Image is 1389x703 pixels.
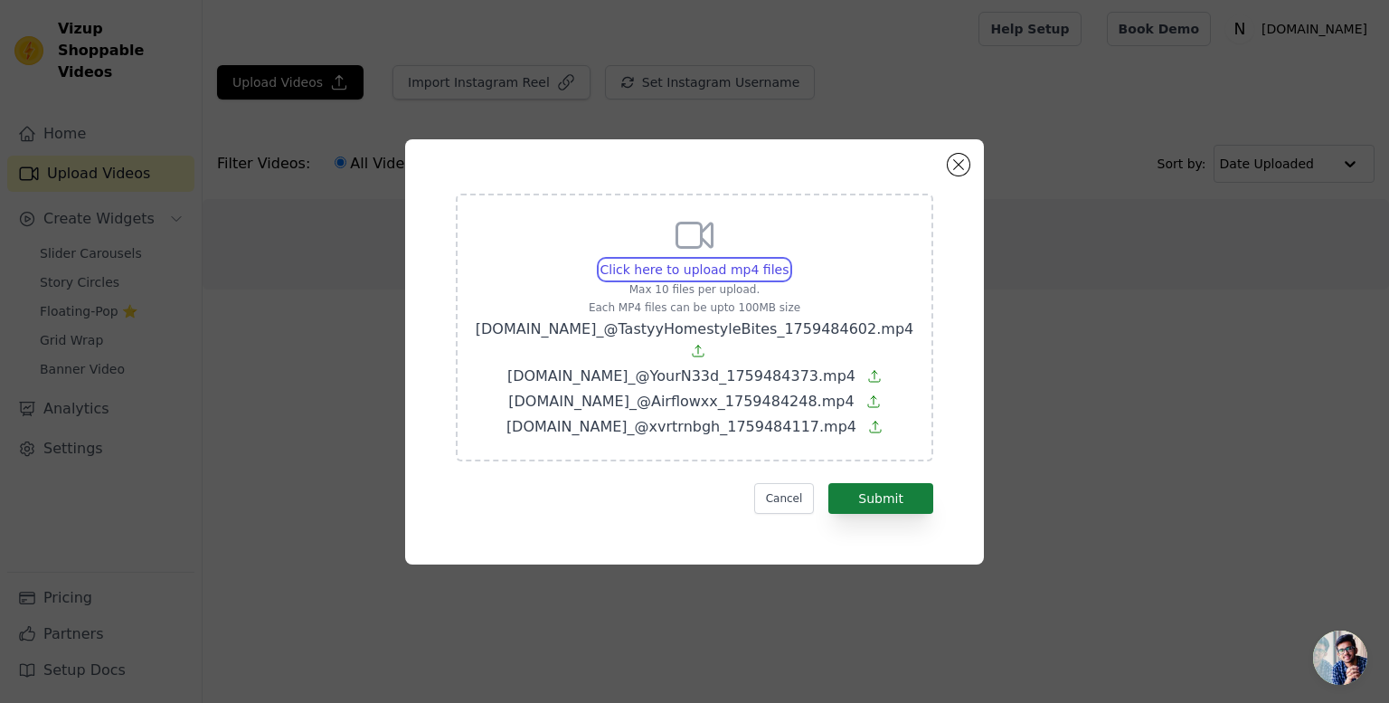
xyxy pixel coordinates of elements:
[828,483,933,514] button: Submit
[507,367,855,385] span: [DOMAIN_NAME]_@YourN33d_1759484373.mp4
[600,262,789,277] span: Click here to upload mp4 files
[476,282,913,297] p: Max 10 files per upload.
[506,418,856,435] span: [DOMAIN_NAME]_@xvrtrnbgh_1759484117.mp4
[508,393,854,410] span: [DOMAIN_NAME]_@Airflowxx_1759484248.mp4
[476,300,913,315] p: Each MP4 files can be upto 100MB size
[948,154,969,176] button: Close modal
[476,320,913,337] span: [DOMAIN_NAME]_@TastyyHomestyleBites_1759484602.mp4
[754,483,815,514] button: Cancel
[1313,631,1367,685] div: Open chat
